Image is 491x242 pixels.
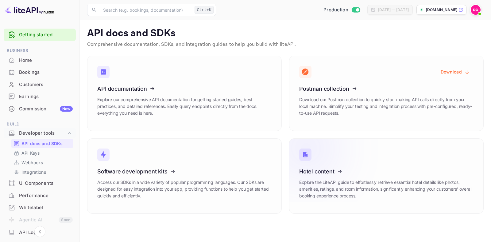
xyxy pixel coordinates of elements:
img: Dale Castaldi [471,5,481,15]
div: Webhooks [11,158,73,167]
p: Integrations [21,169,46,175]
p: API Keys [21,150,40,156]
div: Home [19,57,73,64]
a: Bookings [4,66,76,78]
h3: Postman collection [299,85,474,92]
div: Earnings [19,93,73,100]
h3: Hotel content [299,168,474,175]
div: Switch to Sandbox mode [321,6,362,14]
div: New [60,106,73,112]
p: Webhooks [21,159,43,166]
div: Customers [19,81,73,88]
div: Ctrl+K [195,6,214,14]
div: Customers [4,79,76,91]
p: API docs and SDKs [21,140,63,147]
a: Webhooks [14,159,71,166]
input: Search (e.g. bookings, documentation) [99,4,192,16]
a: Whitelabel [4,202,76,213]
a: API docs and SDKs [14,140,71,147]
div: Commission [19,105,73,113]
a: API Logs [4,227,76,238]
p: [DOMAIN_NAME] [426,7,457,13]
div: API Logs [19,229,73,236]
div: Earnings [4,91,76,103]
h3: Software development kits [97,168,272,175]
a: Software development kitsAccess our SDKs in a wide variety of popular programming languages. Our ... [87,138,282,214]
div: API docs and SDKs [11,139,73,148]
span: Production [323,6,348,14]
div: Developer tools [19,130,67,137]
img: LiteAPI logo [5,5,54,15]
div: Bookings [19,69,73,76]
span: Business [4,47,76,54]
div: Integrations [11,168,73,177]
p: Comprehensive documentation, SDKs, and integration guides to help you build with liteAPI. [87,41,484,48]
a: Hotel contentExplore the LiteAPI guide to effortlessly retrieve essential hotel details like phot... [289,138,484,214]
h3: API documentation [97,85,272,92]
a: Customers [4,79,76,90]
div: Whitelabel [19,204,73,211]
div: Performance [19,192,73,199]
p: Explore the LiteAPI guide to effortlessly retrieve essential hotel details like photos, amenities... [299,179,474,199]
div: API Keys [11,149,73,157]
p: Explore our comprehensive API documentation for getting started guides, best practices, and detai... [97,96,272,117]
div: UI Components [4,177,76,189]
a: Getting started [19,31,73,38]
a: Integrations [14,169,71,175]
a: UI Components [4,177,76,189]
a: Performance [4,190,76,201]
a: API documentationExplore our comprehensive API documentation for getting started guides, best pra... [87,56,282,131]
div: Getting started [4,29,76,41]
div: CommissionNew [4,103,76,115]
p: Access our SDKs in a wide variety of popular programming languages. Our SDKs are designed for eas... [97,179,272,199]
div: [DATE] — [DATE] [378,7,409,13]
p: Download our Postman collection to quickly start making API calls directly from your local machin... [299,96,474,117]
span: Build [4,121,76,128]
a: Home [4,54,76,66]
a: Earnings [4,91,76,102]
button: Collapse navigation [34,226,45,237]
button: Download [437,66,474,78]
a: API Keys [14,150,71,156]
div: UI Components [19,180,73,187]
div: Developer tools [4,128,76,139]
a: CommissionNew [4,103,76,114]
p: API docs and SDKs [87,27,484,40]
